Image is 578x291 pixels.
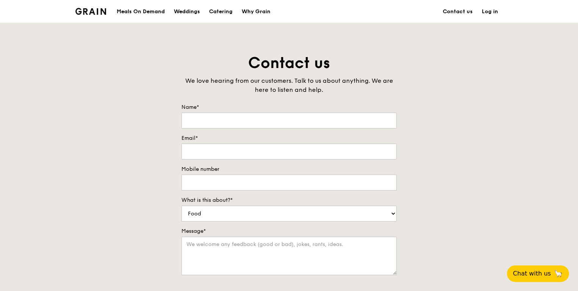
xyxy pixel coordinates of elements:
[117,0,165,23] div: Meals On Demand
[181,166,397,173] label: Mobile number
[181,228,397,235] label: Message*
[477,0,503,23] a: Log in
[554,269,563,278] span: 🦙
[209,0,233,23] div: Catering
[181,135,397,142] label: Email*
[507,265,569,282] button: Chat with us🦙
[181,53,397,73] h1: Contact us
[242,0,270,23] div: Why Grain
[181,76,397,94] div: We love hearing from our customers. Talk to us about anything. We are here to listen and help.
[438,0,477,23] a: Contact us
[513,269,551,278] span: Chat with us
[174,0,200,23] div: Weddings
[75,8,106,15] img: Grain
[205,0,237,23] a: Catering
[181,104,397,111] label: Name*
[237,0,275,23] a: Why Grain
[181,197,397,204] label: What is this about?*
[169,0,205,23] a: Weddings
